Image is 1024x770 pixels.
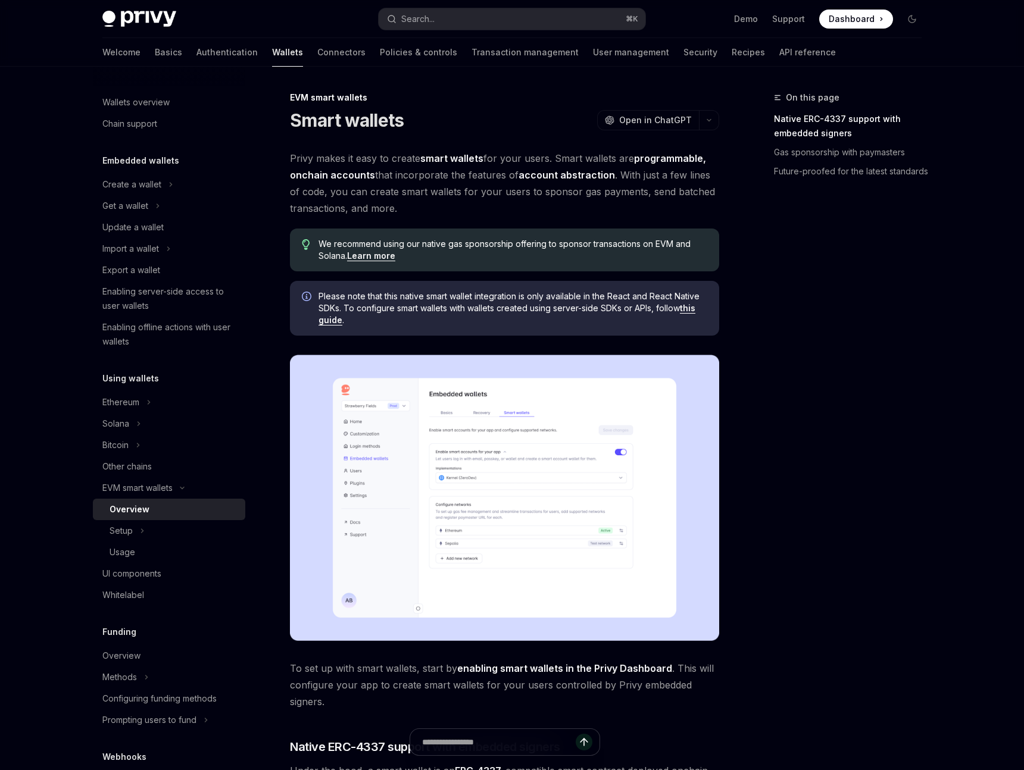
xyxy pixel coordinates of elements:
[102,395,139,409] div: Ethereum
[102,177,161,192] div: Create a wallet
[779,38,836,67] a: API reference
[420,152,483,164] strong: smart wallets
[593,38,669,67] a: User management
[93,113,245,134] a: Chain support
[734,13,758,25] a: Demo
[93,434,245,456] button: Bitcoin
[102,371,159,386] h5: Using wallets
[380,38,457,67] a: Policies & controls
[102,481,173,495] div: EVM smart wallets
[774,162,931,181] a: Future-proofed for the latest standards
[626,14,638,24] span: ⌘ K
[829,13,875,25] span: Dashboard
[93,499,245,520] a: Overview
[102,95,170,109] div: Wallets overview
[102,566,161,581] div: UI components
[576,734,592,750] button: Send message
[93,217,245,238] a: Update a wallet
[93,413,245,434] button: Solana
[774,143,931,162] a: Gas sponsorship with paymasters
[683,38,717,67] a: Security
[819,10,893,29] a: Dashboard
[93,317,245,352] a: Enabling offline actions with user wallets
[93,520,245,541] button: Setup
[102,691,217,706] div: Configuring funding methods
[93,195,245,217] button: Get a wallet
[102,117,157,131] div: Chain support
[422,729,576,755] input: Ask a question...
[93,541,245,563] a: Usage
[102,625,136,639] h5: Funding
[93,456,245,477] a: Other chains
[93,259,245,281] a: Export a wallet
[196,38,258,67] a: Authentication
[102,588,144,602] div: Whitelabel
[379,8,645,30] button: Search...⌘K
[102,649,141,663] div: Overview
[903,10,922,29] button: Toggle dark mode
[290,92,719,104] div: EVM smart wallets
[290,109,404,131] h1: Smart wallets
[102,750,146,764] h5: Webhooks
[93,584,245,606] a: Whitelabel
[102,438,129,452] div: Bitcoin
[155,38,182,67] a: Basics
[102,199,148,213] div: Get a wallet
[290,660,719,710] span: To set up with smart wallets, start by . This will configure your app to create smart wallets for...
[110,545,135,559] div: Usage
[102,670,137,684] div: Methods
[102,11,176,27] img: dark logo
[93,477,245,499] button: EVM smart wallets
[93,92,245,113] a: Wallets overview
[302,292,314,303] svg: Info
[110,524,133,538] div: Setup
[102,284,238,313] div: Enabling server-side access to user wallets
[519,169,615,181] a: account abstraction
[102,242,159,256] div: Import a wallet
[457,662,672,675] a: enabling smart wallets in the Privy Dashboard
[401,12,435,26] div: Search...
[93,688,245,709] a: Configuring funding methods
[93,238,245,259] button: Import a wallet
[472,38,579,67] a: Transaction management
[93,281,245,317] a: Enabling server-side access to user wallets
[272,38,303,67] a: Wallets
[102,263,160,277] div: Export a wallet
[319,290,707,326] span: Please note that this native smart wallet integration is only available in the React and React Na...
[102,220,164,234] div: Update a wallet
[102,320,238,349] div: Enabling offline actions with user wallets
[102,154,179,168] h5: Embedded wallets
[290,355,719,641] img: Sample enable smart wallets
[93,645,245,666] a: Overview
[93,563,245,584] a: UI components
[110,502,149,517] div: Overview
[102,417,129,431] div: Solana
[732,38,765,67] a: Recipes
[317,38,366,67] a: Connectors
[619,114,692,126] span: Open in ChatGPT
[102,38,141,67] a: Welcome
[93,392,245,413] button: Ethereum
[102,459,152,474] div: Other chains
[319,238,707,262] span: We recommend using our native gas sponsorship offering to sponsor transactions on EVM and Solana.
[772,13,805,25] a: Support
[302,239,310,250] svg: Tip
[290,150,719,217] span: Privy makes it easy to create for your users. Smart wallets are that incorporate the features of ...
[93,709,245,731] button: Prompting users to fund
[786,90,839,105] span: On this page
[102,713,196,727] div: Prompting users to fund
[347,251,395,261] a: Learn more
[597,110,699,130] button: Open in ChatGPT
[93,174,245,195] button: Create a wallet
[93,666,245,688] button: Methods
[774,109,931,143] a: Native ERC-4337 support with embedded signers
